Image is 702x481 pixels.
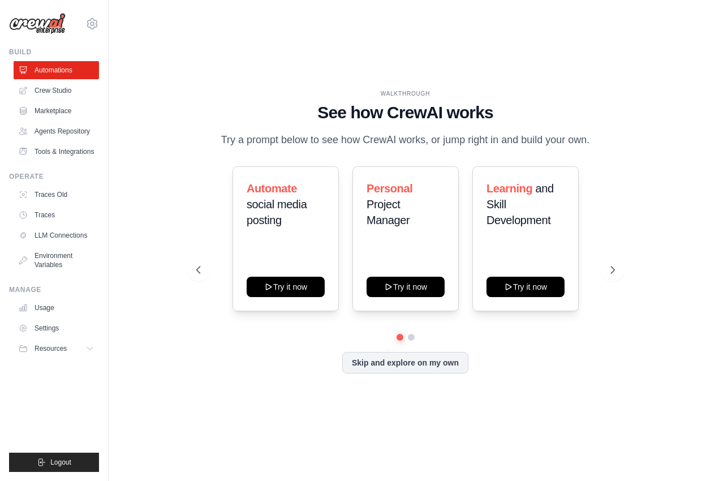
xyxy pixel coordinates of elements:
button: Try it now [247,277,325,297]
span: Personal [367,182,412,195]
a: Tools & Integrations [14,143,99,161]
p: Try a prompt below to see how CrewAI works, or jump right in and build your own. [216,132,596,148]
button: Try it now [486,277,565,297]
a: LLM Connections [14,226,99,244]
span: Automate [247,182,297,195]
a: Traces [14,206,99,224]
span: Logout [50,458,71,467]
span: and Skill Development [486,182,554,226]
button: Logout [9,453,99,472]
button: Try it now [367,277,445,297]
div: Operate [9,172,99,181]
button: Resources [14,340,99,358]
a: Settings [14,319,99,337]
span: Project Manager [367,198,410,226]
div: Build [9,48,99,57]
span: Learning [486,182,532,195]
img: Logo [9,13,66,35]
button: Skip and explore on my own [342,352,468,373]
a: Crew Studio [14,81,99,100]
a: Traces Old [14,186,99,204]
span: Resources [35,344,67,353]
a: Automations [14,61,99,79]
a: Environment Variables [14,247,99,274]
a: Agents Repository [14,122,99,140]
a: Usage [14,299,99,317]
div: WALKTHROUGH [196,89,615,98]
h1: See how CrewAI works [196,102,615,123]
span: social media posting [247,198,307,226]
div: Manage [9,285,99,294]
a: Marketplace [14,102,99,120]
